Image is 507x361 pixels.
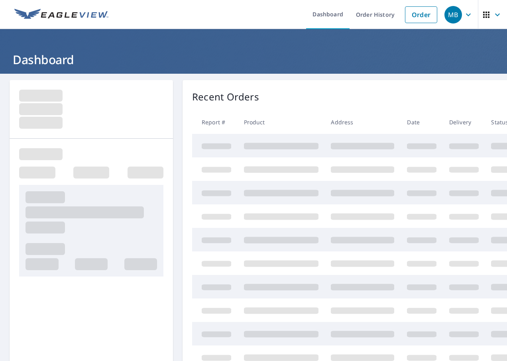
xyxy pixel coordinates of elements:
th: Delivery [443,110,485,134]
p: Recent Orders [192,90,259,104]
th: Report # [192,110,238,134]
img: EV Logo [14,9,108,21]
a: Order [405,6,437,23]
th: Product [238,110,325,134]
th: Address [324,110,401,134]
th: Date [401,110,443,134]
h1: Dashboard [10,51,497,68]
div: MB [444,6,462,24]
